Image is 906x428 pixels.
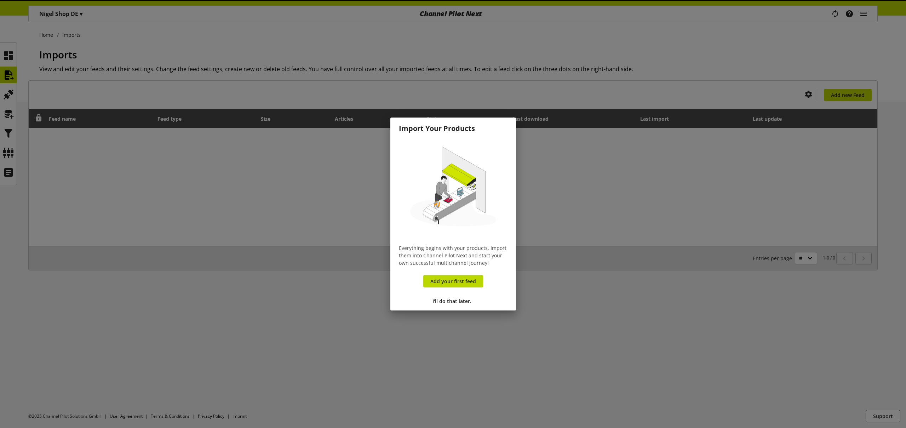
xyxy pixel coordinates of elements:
[399,134,508,242] img: ce2b93688b7a4d1f15e5c669d171ab6f.svg
[432,297,471,305] span: I'll do that later.
[423,275,483,287] a: Add your first feed
[428,295,478,307] button: I'll do that later.
[399,123,508,134] h1: Import Your Products
[430,278,476,285] span: Add your first feed
[399,244,508,267] p: Everything begins with your products. Import them into Channel Pilot Next and start your own succ...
